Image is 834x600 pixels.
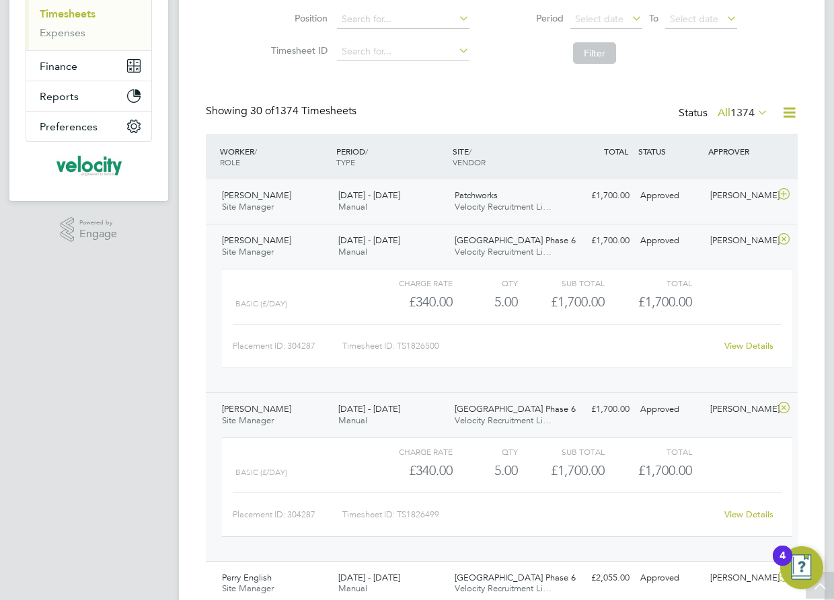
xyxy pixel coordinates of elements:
div: £1,700.00 [565,230,635,252]
span: Perry English [222,572,272,583]
span: ROLE [220,157,240,167]
span: [GEOGRAPHIC_DATA] Phase 6 [455,234,576,246]
span: £1,700.00 [638,462,692,478]
span: [PERSON_NAME] [222,403,291,415]
span: Velocity Recruitment Li… [455,583,552,594]
span: 30 of [250,104,274,118]
div: £340.00 [366,460,453,482]
span: [GEOGRAPHIC_DATA] Phase 6 [455,572,576,583]
div: £1,700.00 [565,185,635,207]
div: Sub Total [518,443,605,460]
span: Reports [40,90,79,103]
span: Manual [338,583,367,594]
label: Period [503,12,564,24]
div: Approved [635,185,705,207]
button: Filter [573,42,616,64]
div: APPROVER [705,139,775,163]
button: Preferences [26,112,151,141]
span: Site Manager [222,201,274,212]
span: [DATE] - [DATE] [338,403,400,415]
div: Timesheet ID: TS1826500 [342,335,716,357]
div: £340.00 [366,291,453,313]
span: TOTAL [604,146,628,157]
label: Timesheet ID [267,44,328,56]
span: Velocity Recruitment Li… [455,415,552,426]
label: All [718,106,768,120]
span: / [365,146,368,157]
span: Velocity Recruitment Li… [455,201,552,212]
span: 1374 Timesheets [250,104,356,118]
div: £1,700.00 [518,460,605,482]
div: Approved [635,230,705,252]
div: [PERSON_NAME] [705,567,775,589]
span: Powered by [79,217,117,228]
span: TYPE [336,157,355,167]
div: [PERSON_NAME] [705,185,775,207]
div: Approved [635,398,705,421]
input: Search for... [337,42,469,61]
span: [GEOGRAPHIC_DATA] Phase 6 [455,403,576,415]
div: Sub Total [518,275,605,291]
span: [PERSON_NAME] [222,234,291,246]
span: [PERSON_NAME] [222,189,291,201]
img: velocityrecruitment-logo-retina.png [55,155,122,177]
div: Placement ID: 304287 [233,335,342,357]
span: Site Manager [222,583,274,594]
input: Search for... [337,10,469,29]
span: Basic (£/day) [235,468,287,477]
span: [DATE] - [DATE] [338,234,400,246]
button: Reports [26,81,151,111]
span: Manual [338,201,367,212]
div: WORKER [217,139,333,174]
span: Patchworks [455,189,498,201]
span: Velocity Recruitment Li… [455,246,552,257]
span: Select date [575,13,623,25]
span: VENDOR [453,157,486,167]
div: QTY [453,443,518,460]
div: Approved [635,567,705,589]
div: £2,055.00 [565,567,635,589]
div: 5.00 [453,291,518,313]
span: [DATE] - [DATE] [338,572,400,583]
span: Basic (£/day) [235,299,287,308]
a: Powered byEngage [61,217,118,243]
div: QTY [453,275,518,291]
button: Finance [26,51,151,81]
span: Preferences [40,120,98,133]
div: £1,700.00 [518,291,605,313]
a: View Details [724,509,773,520]
label: Position [267,12,328,24]
span: Select date [670,13,718,25]
div: PERIOD [333,139,449,174]
span: Manual [338,415,367,426]
a: Timesheets [40,7,96,20]
div: Showing [206,104,359,118]
div: Total [605,275,691,291]
span: [DATE] - [DATE] [338,189,400,201]
span: £1,700.00 [638,294,692,310]
span: / [254,146,257,157]
span: Finance [40,60,77,73]
div: [PERSON_NAME] [705,230,775,252]
a: Expenses [40,26,85,39]
a: Go to home page [26,155,152,177]
span: / [469,146,471,157]
div: £1,700.00 [565,398,635,421]
span: To [645,9,662,27]
button: Open Resource Center, 4 new notifications [780,546,823,589]
div: Status [679,104,771,123]
div: Charge rate [366,443,453,460]
span: 1374 [730,106,755,120]
div: Placement ID: 304287 [233,504,342,525]
div: Total [605,443,691,460]
div: [PERSON_NAME] [705,398,775,421]
span: Site Manager [222,415,274,426]
div: STATUS [635,139,705,163]
div: Charge rate [366,275,453,291]
div: 5.00 [453,460,518,482]
div: 4 [780,556,786,573]
span: Site Manager [222,246,274,257]
span: Manual [338,246,367,257]
span: Engage [79,228,117,240]
div: SITE [449,139,566,174]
